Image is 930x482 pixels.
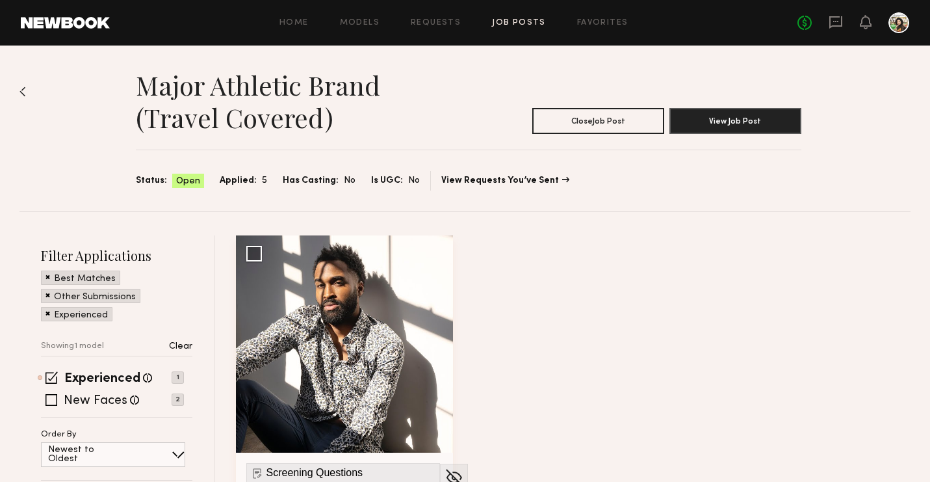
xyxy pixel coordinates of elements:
[54,274,116,284] p: Best Matches
[136,174,167,188] span: Status:
[41,431,77,439] p: Order By
[64,373,140,386] label: Experienced
[279,19,309,27] a: Home
[19,87,26,97] img: Back to previous page
[136,69,469,134] h1: Major Athletic Brand (travel covered)
[54,311,108,320] p: Experienced
[41,247,192,264] h2: Filter Applications
[54,293,136,302] p: Other Submissions
[172,394,184,406] p: 2
[283,174,339,188] span: Has Casting:
[48,446,125,464] p: Newest to Oldest
[176,175,200,188] span: Open
[251,466,264,479] img: Submission Icon
[577,19,628,27] a: Favorites
[220,174,257,188] span: Applied:
[340,19,380,27] a: Models
[669,108,801,134] button: View Job Post
[41,342,104,351] p: Showing 1 model
[64,395,127,408] label: New Faces
[344,174,355,188] span: No
[172,371,184,384] p: 1
[532,108,664,134] button: CloseJob Post
[492,19,546,27] a: Job Posts
[411,19,461,27] a: Requests
[441,176,569,185] a: View Requests You’ve Sent
[266,467,363,479] span: Screening Questions
[262,174,267,188] span: 5
[408,174,420,188] span: No
[169,342,192,351] p: Clear
[371,174,403,188] span: Is UGC:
